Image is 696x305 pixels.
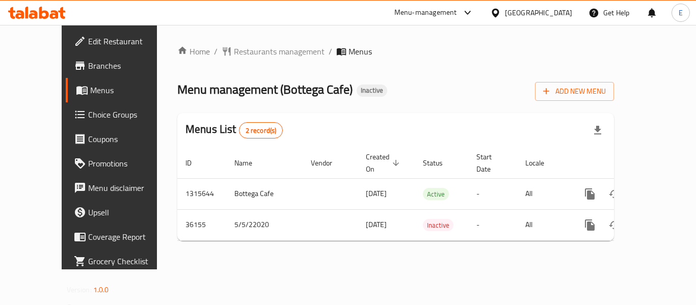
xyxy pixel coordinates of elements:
[679,7,683,18] span: E
[476,151,505,175] span: Start Date
[66,249,178,273] a: Grocery Checklist
[66,78,178,102] a: Menus
[88,182,170,194] span: Menu disclaimer
[88,133,170,145] span: Coupons
[423,219,453,231] span: Inactive
[66,29,178,53] a: Edit Restaurant
[366,218,387,231] span: [DATE]
[88,231,170,243] span: Coverage Report
[543,85,606,98] span: Add New Menu
[505,7,572,18] div: [GEOGRAPHIC_DATA]
[234,45,325,58] span: Restaurants management
[177,78,353,101] span: Menu management ( Bottega Cafe )
[525,157,557,169] span: Locale
[517,209,570,240] td: All
[67,283,92,296] span: Version:
[423,157,456,169] span: Status
[517,178,570,209] td: All
[366,187,387,200] span: [DATE]
[329,45,332,58] li: /
[311,157,345,169] span: Vendor
[93,283,109,296] span: 1.0.0
[585,118,610,143] div: Export file
[177,178,226,209] td: 1315644
[578,213,602,237] button: more
[214,45,218,58] li: /
[66,102,178,127] a: Choice Groups
[468,178,517,209] td: -
[226,178,303,209] td: Bottega Cafe
[578,182,602,206] button: more
[185,157,205,169] span: ID
[66,151,178,176] a: Promotions
[88,255,170,267] span: Grocery Checklist
[394,7,457,19] div: Menu-management
[423,188,449,200] span: Active
[66,200,178,225] a: Upsell
[226,209,303,240] td: 5/5/22020
[185,122,283,138] h2: Menus List
[357,86,387,95] span: Inactive
[88,35,170,47] span: Edit Restaurant
[366,151,403,175] span: Created On
[88,108,170,121] span: Choice Groups
[535,82,614,101] button: Add New Menu
[239,122,283,138] div: Total records count
[602,182,627,206] button: Change Status
[177,45,210,58] a: Home
[88,157,170,170] span: Promotions
[349,45,372,58] span: Menus
[66,53,178,78] a: Branches
[570,148,684,179] th: Actions
[234,157,265,169] span: Name
[66,176,178,200] a: Menu disclaimer
[177,209,226,240] td: 36155
[357,85,387,97] div: Inactive
[222,45,325,58] a: Restaurants management
[177,148,684,241] table: enhanced table
[66,127,178,151] a: Coupons
[88,60,170,72] span: Branches
[177,45,614,58] nav: breadcrumb
[239,126,283,135] span: 2 record(s)
[88,206,170,218] span: Upsell
[468,209,517,240] td: -
[66,225,178,249] a: Coverage Report
[90,84,170,96] span: Menus
[602,213,627,237] button: Change Status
